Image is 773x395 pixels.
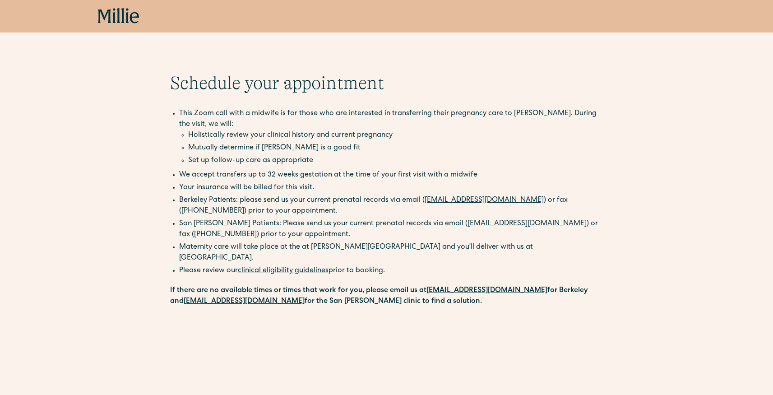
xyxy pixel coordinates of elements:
[468,220,587,228] a: [EMAIL_ADDRESS][DOMAIN_NAME]
[184,298,305,305] a: [EMAIL_ADDRESS][DOMAIN_NAME]
[238,267,329,274] a: clinical eligibility guidelines
[179,218,603,240] li: San [PERSON_NAME] Patients: Please send us your current prenatal records via email ( ) or fax ([P...
[179,242,603,264] li: Maternity care will take place at the at [PERSON_NAME][GEOGRAPHIC_DATA] and you'll deliver with u...
[426,287,547,294] a: [EMAIL_ADDRESS][DOMAIN_NAME]
[170,72,603,94] h1: Schedule your appointment
[188,130,603,141] li: Holistically review your clinical history and current pregnancy
[305,298,482,305] strong: for the San [PERSON_NAME] clinic to find a solution.
[179,108,603,168] li: This Zoom call with a midwife is for those who are interested in transferring their pregnancy car...
[179,182,603,193] li: Your insurance will be billed for this visit.
[179,265,603,276] li: Please review our prior to booking.
[179,170,603,181] li: We accept transfers up to 32 weeks gestation at the time of your first visit with a midwife
[188,155,603,166] li: Set up follow-up care as appropriate
[188,143,603,153] li: Mutually determine if [PERSON_NAME] is a good fit
[170,287,426,294] strong: If there are no available times or times that work for you, please email us at
[179,195,603,217] li: Berkeley Patients: please send us your current prenatal records via email ( ) or fax ([PHONE_NUMB...
[425,197,544,204] a: [EMAIL_ADDRESS][DOMAIN_NAME]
